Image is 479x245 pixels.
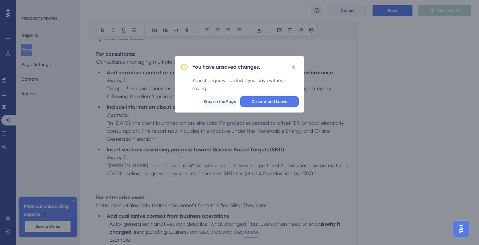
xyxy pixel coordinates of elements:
span: Discard and Leave [251,99,287,104]
h2: You have unsaved changes. [192,63,260,71]
iframe: UserGuiding AI Assistant Launcher [451,219,471,239]
div: Your changes will be lost if you leave without saving. [192,76,299,92]
span: Stay on the Page [204,99,236,104]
